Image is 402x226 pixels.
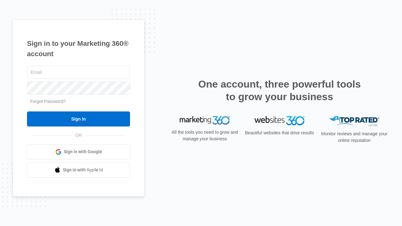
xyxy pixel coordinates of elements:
[27,163,130,178] a: Sign in with Apple Id
[63,167,103,173] span: Sign in with Apple Id
[27,66,130,79] input: Email
[196,78,363,103] h2: One account, three powerful tools to grow your business
[319,131,389,144] p: Monitor reviews and manage your online reputation
[244,130,315,136] p: Beautiful websites that drive results
[329,116,379,126] img: Top Rated Local
[27,111,130,126] input: Sign In
[27,38,130,59] h1: Sign in to your Marketing 360® account
[170,129,240,142] p: All the tools you need to grow and manage your business
[30,99,66,104] a: Forgot Password?
[180,116,230,125] img: Marketing 360
[64,148,102,155] span: Sign in with Google
[27,144,130,159] a: Sign in with Google
[254,116,305,125] img: Websites 360
[71,132,86,139] span: OR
